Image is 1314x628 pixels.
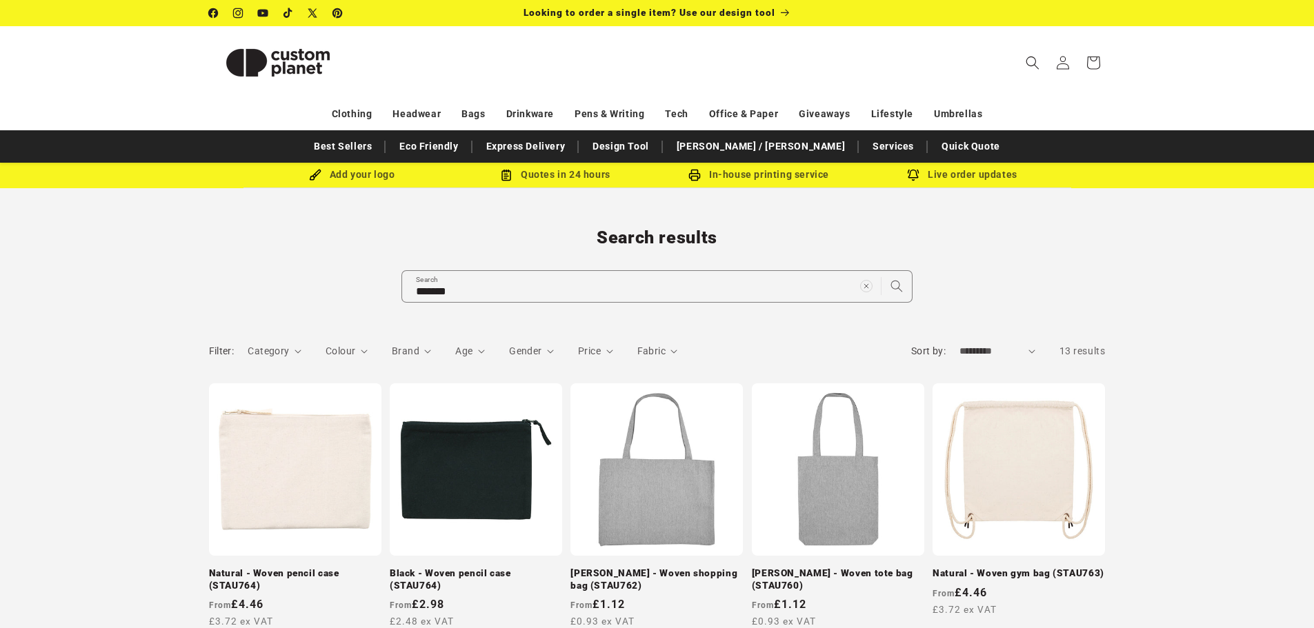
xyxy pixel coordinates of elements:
a: Lifestyle [871,102,913,126]
a: Black - Woven pencil case (STAU764) [390,567,562,591]
a: Bags [461,102,485,126]
a: [PERSON_NAME] - Woven tote bag (STAU760) [752,567,924,591]
a: Custom Planet [203,26,352,99]
label: Sort by: [911,345,946,356]
summary: Age (0 selected) [455,344,485,358]
a: Express Delivery [479,134,573,159]
div: Add your logo [250,166,454,183]
a: Giveaways [799,102,850,126]
a: Best Sellers [307,134,379,159]
a: Office & Paper [709,102,778,126]
a: Natural - Woven gym bag (STAU763) [933,567,1105,580]
summary: Category (0 selected) [248,344,301,358]
span: Age [455,345,472,356]
a: Clothing [332,102,372,126]
a: Tech [665,102,688,126]
a: Services [866,134,921,159]
summary: Price [578,344,613,358]
summary: Search [1017,48,1048,78]
button: Clear search term [851,271,882,301]
span: 13 results [1059,345,1106,356]
summary: Gender (0 selected) [509,344,554,358]
h1: Search results [209,227,1106,249]
a: Pens & Writing [575,102,644,126]
a: Eco Friendly [392,134,465,159]
span: Fabric [637,345,666,356]
div: Quotes in 24 hours [454,166,657,183]
a: Headwear [392,102,441,126]
span: Price [578,345,601,356]
img: Order Updates Icon [500,169,512,181]
span: Looking to order a single item? Use our design tool [524,7,775,18]
button: Search [882,271,912,301]
span: Colour [326,345,355,356]
h2: Filter: [209,344,235,358]
summary: Colour (0 selected) [326,344,368,358]
span: Brand [392,345,419,356]
span: Gender [509,345,541,356]
span: Category [248,345,289,356]
a: Design Tool [586,134,656,159]
a: [PERSON_NAME] / [PERSON_NAME] [670,134,852,159]
a: Quick Quote [935,134,1007,159]
summary: Brand (0 selected) [392,344,432,358]
img: Order updates [907,169,919,181]
a: Umbrellas [934,102,982,126]
a: Drinkware [506,102,554,126]
a: Natural - Woven pencil case (STAU764) [209,567,381,591]
img: In-house printing [688,169,701,181]
img: Custom Planet [209,32,347,94]
div: Live order updates [861,166,1064,183]
div: In-house printing service [657,166,861,183]
img: Brush Icon [309,169,321,181]
a: [PERSON_NAME] - Woven shopping bag (STAU762) [570,567,743,591]
summary: Fabric (0 selected) [637,344,678,358]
